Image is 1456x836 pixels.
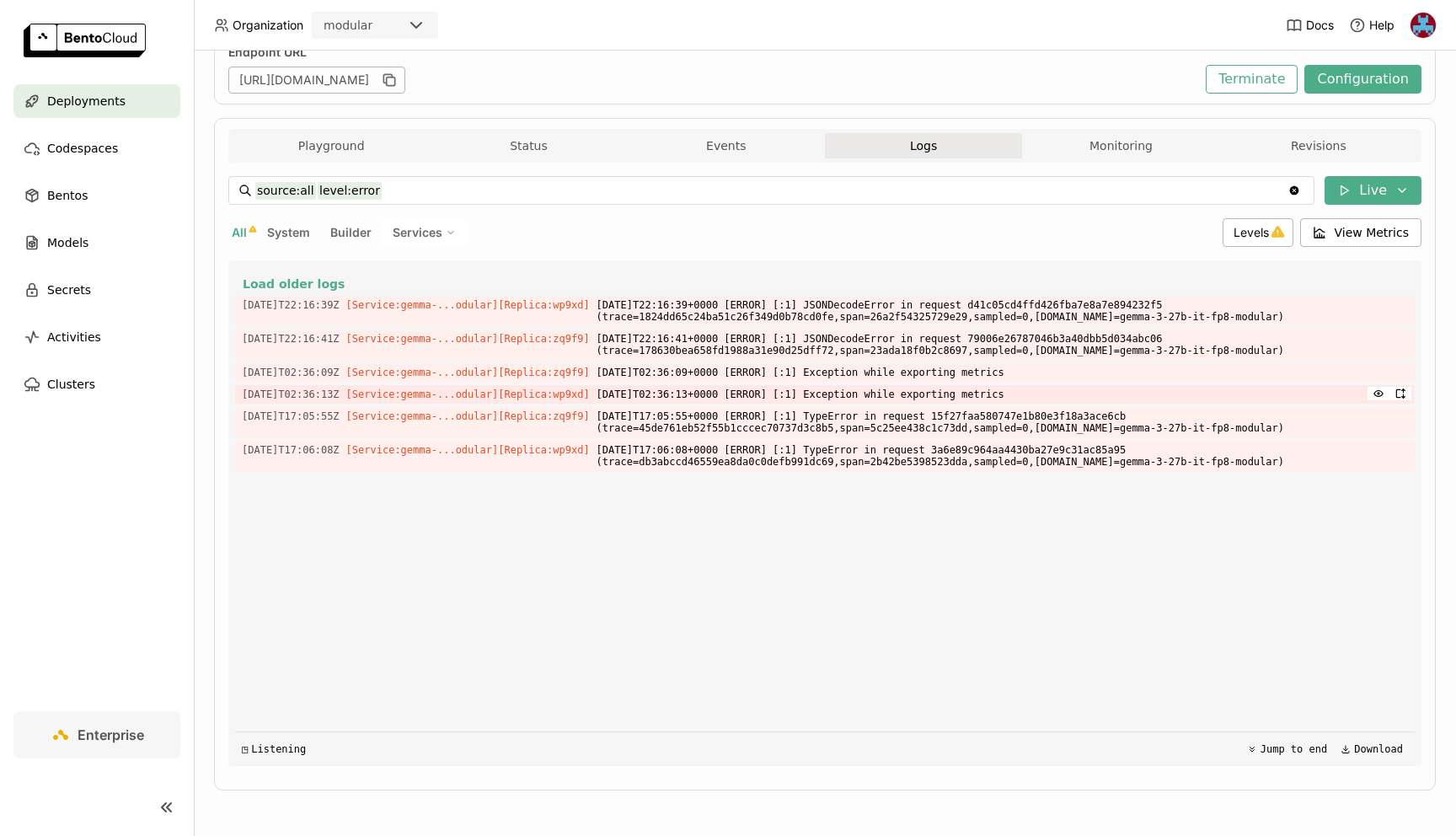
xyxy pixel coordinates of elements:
[498,299,589,311] span: [Replica:wp9xd]
[1022,133,1219,158] button: Monitoring
[242,274,1408,294] button: Load older logs
[628,133,825,158] button: Events
[24,24,146,57] img: logo
[13,711,180,758] a: Enterprise
[47,374,95,394] span: Clusters
[324,17,372,34] div: modular
[430,133,627,158] button: Status
[242,407,340,426] span: 2025-09-17T17:05:55.744Z
[382,218,467,247] div: Services
[233,133,430,158] button: Playground
[1286,17,1334,34] a: Docs
[267,225,310,239] span: System
[1410,13,1436,38] img: Alex Nikitin
[327,222,375,244] button: Builder
[498,367,589,378] span: [Replica:zq9f9]
[393,225,442,240] span: Services
[1300,218,1422,247] button: View Metrics
[228,222,250,244] button: All
[1336,739,1408,759] button: Download
[910,138,937,153] span: Logs
[255,177,1287,204] input: Search
[597,441,1408,471] span: [DATE]T17:06:08+0000 [ERROR] [:1] TypeError in request 3a6e89c964aa4430ba27e9c31ac85a95 (trace=db...
[242,363,340,382] span: 2025-09-17T02:36:09.673Z
[243,276,345,292] span: Load older logs
[264,222,313,244] button: System
[597,363,1408,382] span: [DATE]T02:36:09+0000 [ERROR] [:1] Exception while exporting metrics
[47,91,126,111] span: Deployments
[1206,65,1298,94] button: Terminate
[47,327,101,347] span: Activities
[346,299,499,311] span: [Service:gemma-...odular]
[597,407,1408,437] span: [DATE]T17:05:55+0000 [ERROR] [:1] TypeError in request 15f27faa580747e1b80e3f18a3ace6cb (trace=45...
[346,410,499,422] span: [Service:gemma-...odular]
[597,385,1408,404] span: [DATE]T02:36:13+0000 [ERROR] [:1] Exception while exporting metrics
[78,726,144,743] span: Enterprise
[242,385,340,404] span: 2025-09-17T02:36:13.831Z
[498,389,589,400] span: [Replica:wp9xd]
[13,179,180,212] a: Bentos
[597,330,1408,360] span: [DATE]T22:16:41+0000 [ERROR] [:1] JSONDecodeError in request 79006e26787046b3a40dbb5d034abc06 (tr...
[242,743,306,755] div: Listening
[13,226,180,260] a: Models
[1234,225,1269,239] span: Levels
[47,138,118,158] span: Codespaces
[1306,18,1334,33] span: Docs
[1335,224,1410,241] span: View Metrics
[47,185,88,206] span: Bentos
[330,225,372,239] span: Builder
[597,296,1408,326] span: [DATE]T22:16:39+0000 [ERROR] [:1] JSONDecodeError in request d41c05cd4ffd426fba7e8a7e894232f5 (tr...
[1369,18,1394,33] span: Help
[1304,65,1421,94] button: Configuration
[498,444,589,456] span: [Replica:wp9xd]
[242,743,248,755] span: ◳
[242,296,340,314] span: 2025-09-16T22:16:39.779Z
[1349,17,1394,34] div: Help
[242,441,340,459] span: 2025-09-17T17:06:08.802Z
[1325,176,1421,205] button: Live
[1242,739,1332,759] button: Jump to end
[498,333,589,345] span: [Replica:zq9f9]
[1287,184,1301,197] svg: Clear value
[374,18,376,35] input: Selected modular.
[13,273,180,307] a: Secrets
[228,45,1197,60] div: Endpoint URL
[346,444,499,456] span: [Service:gemma-...odular]
[228,67,405,94] div: [URL][DOMAIN_NAME]
[346,367,499,378] span: [Service:gemma-...odular]
[232,225,247,239] span: All
[1223,218,1293,247] div: Levels
[242,330,340,348] span: 2025-09-16T22:16:41.626Z
[233,18,303,33] span: Organization
[1220,133,1417,158] button: Revisions
[346,333,499,345] span: [Service:gemma-...odular]
[13,320,180,354] a: Activities
[346,389,499,400] span: [Service:gemma-...odular]
[47,280,91,300] span: Secrets
[13,131,180,165] a: Codespaces
[13,367,180,401] a: Clusters
[498,410,589,422] span: [Replica:zq9f9]
[13,84,180,118] a: Deployments
[47,233,88,253] span: Models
